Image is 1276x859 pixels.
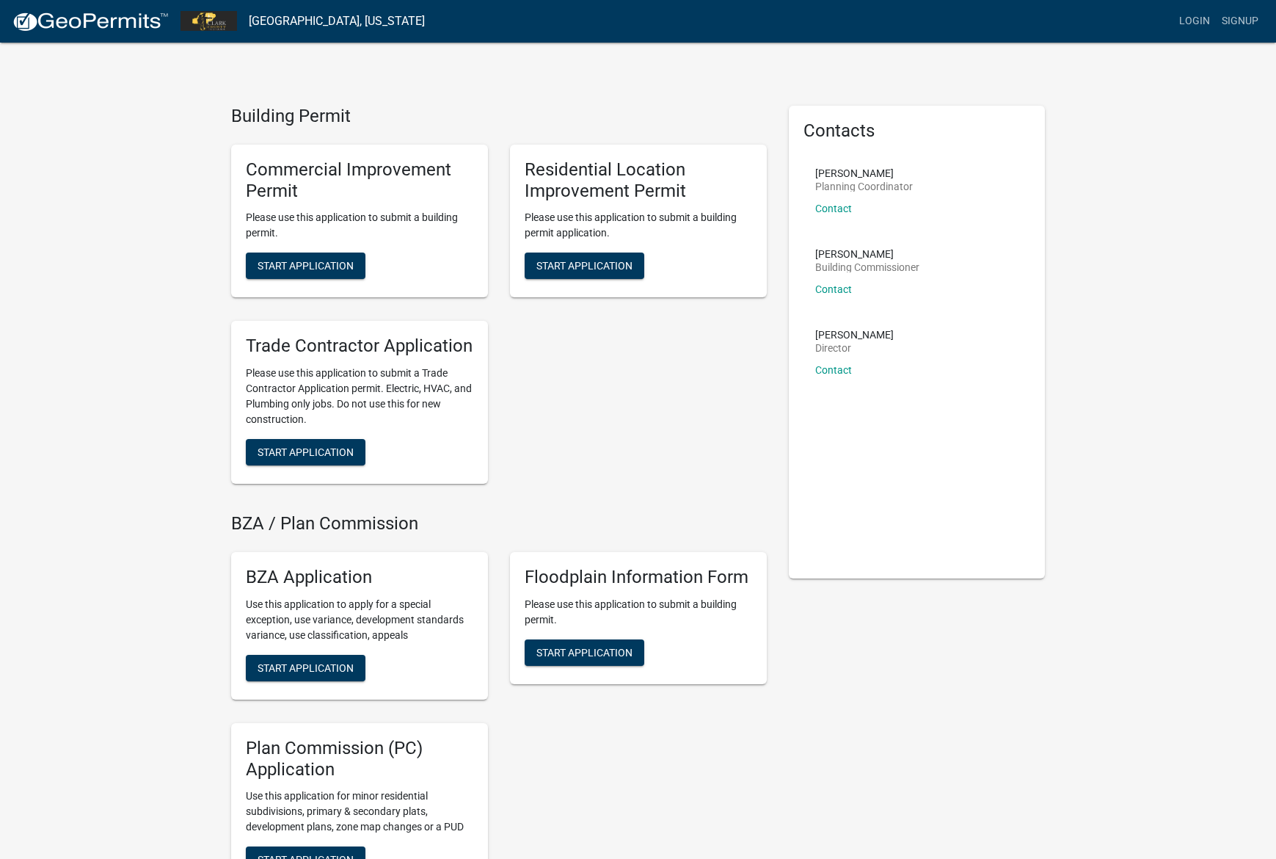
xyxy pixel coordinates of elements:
[815,283,852,295] a: Contact
[525,159,752,202] h5: Residential Location Improvement Permit
[246,738,473,780] h5: Plan Commission (PC) Application
[231,513,767,534] h4: BZA / Plan Commission
[246,567,473,588] h5: BZA Application
[536,646,632,658] span: Start Application
[815,168,913,178] p: [PERSON_NAME]
[815,364,852,376] a: Contact
[258,662,354,673] span: Start Application
[815,343,894,353] p: Director
[258,446,354,458] span: Start Application
[525,210,752,241] p: Please use this application to submit a building permit application.
[815,330,894,340] p: [PERSON_NAME]
[1216,7,1264,35] a: Signup
[181,11,237,31] img: Clark County, Indiana
[246,597,473,643] p: Use this application to apply for a special exception, use variance, development standards varian...
[246,366,473,427] p: Please use this application to submit a Trade Contractor Application permit. Electric, HVAC, and ...
[246,655,365,681] button: Start Application
[246,210,473,241] p: Please use this application to submit a building permit.
[249,9,425,34] a: [GEOGRAPHIC_DATA], [US_STATE]
[525,597,752,628] p: Please use this application to submit a building permit.
[258,260,354,272] span: Start Application
[525,567,752,588] h5: Floodplain Information Form
[231,106,767,127] h4: Building Permit
[815,249,919,259] p: [PERSON_NAME]
[536,260,632,272] span: Start Application
[525,639,644,666] button: Start Application
[246,253,365,279] button: Start Application
[803,120,1031,142] h5: Contacts
[1173,7,1216,35] a: Login
[815,262,919,272] p: Building Commissioner
[815,181,913,192] p: Planning Coordinator
[246,159,473,202] h5: Commercial Improvement Permit
[246,439,365,465] button: Start Application
[815,203,852,214] a: Contact
[246,336,473,357] h5: Trade Contractor Application
[246,789,473,835] p: Use this application for minor residential subdivisions, primary & secondary plats, development p...
[525,253,644,279] button: Start Application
